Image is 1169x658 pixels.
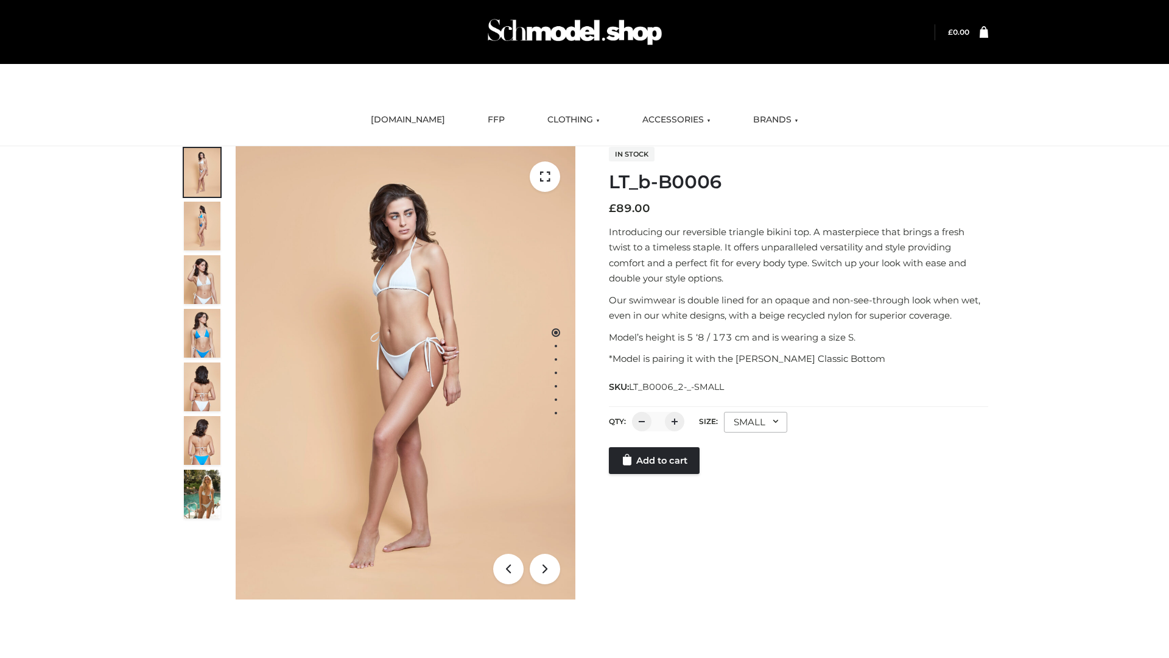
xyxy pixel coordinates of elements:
span: SKU: [609,380,725,394]
img: ArielClassicBikiniTop_CloudNine_AzureSky_OW114ECO_4-scaled.jpg [184,309,220,358]
img: ArielClassicBikiniTop_CloudNine_AzureSky_OW114ECO_3-scaled.jpg [184,255,220,304]
a: Add to cart [609,447,700,474]
p: *Model is pairing it with the [PERSON_NAME] Classic Bottom [609,351,988,367]
label: Size: [699,417,718,426]
a: ACCESSORIES [633,107,720,133]
p: Our swimwear is double lined for an opaque and non-see-through look when wet, even in our white d... [609,292,988,324]
img: Arieltop_CloudNine_AzureSky2.jpg [184,470,220,518]
a: BRANDS [744,107,807,133]
img: ArielClassicBikiniTop_CloudNine_AzureSky_OW114ECO_2-scaled.jpg [184,202,220,250]
p: Introducing our reversible triangle bikini top. A masterpiece that brings a fresh twist to a time... [609,224,988,286]
h1: LT_b-B0006 [609,171,988,193]
img: ArielClassicBikiniTop_CloudNine_AzureSky_OW114ECO_8-scaled.jpg [184,416,220,465]
bdi: 89.00 [609,202,650,215]
label: QTY: [609,417,626,426]
span: LT_B0006_2-_-SMALL [629,381,724,392]
img: Schmodel Admin 964 [483,8,666,56]
a: CLOTHING [538,107,609,133]
a: FFP [479,107,514,133]
img: ArielClassicBikiniTop_CloudNine_AzureSky_OW114ECO_7-scaled.jpg [184,363,220,411]
span: In stock [609,147,655,161]
span: £ [948,27,953,37]
p: Model’s height is 5 ‘8 / 173 cm and is wearing a size S. [609,330,988,345]
bdi: 0.00 [948,27,969,37]
a: £0.00 [948,27,969,37]
span: £ [609,202,616,215]
img: ArielClassicBikiniTop_CloudNine_AzureSky_OW114ECO_1-scaled.jpg [184,148,220,197]
img: ArielClassicBikiniTop_CloudNine_AzureSky_OW114ECO_1 [236,146,575,600]
a: [DOMAIN_NAME] [362,107,454,133]
div: SMALL [724,412,787,433]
